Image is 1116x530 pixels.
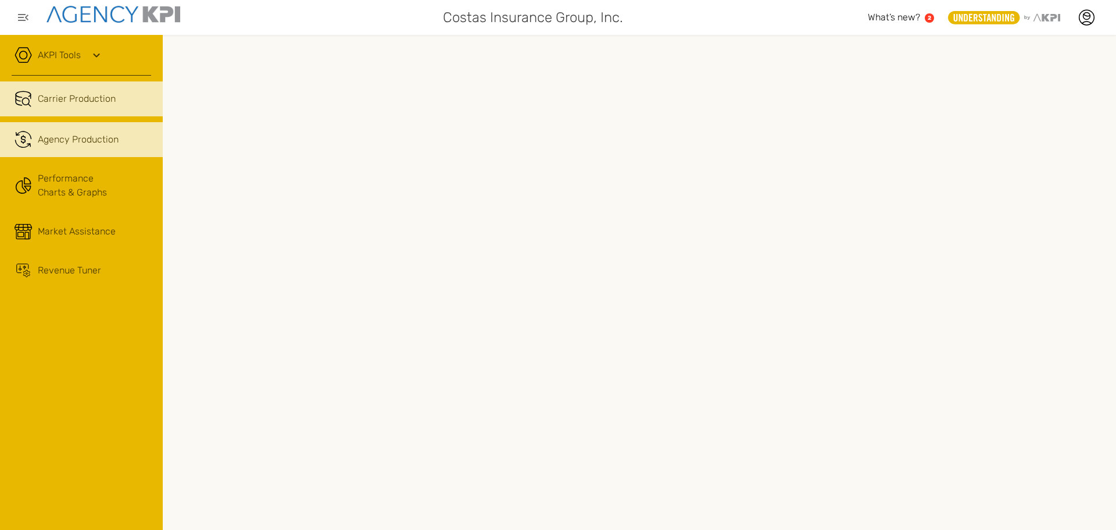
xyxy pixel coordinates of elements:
img: agencykpi-logo-550x69-2d9e3fa8.png [46,6,180,23]
span: What’s new? [868,12,920,23]
text: 2 [928,15,931,21]
span: Agency Production [38,133,119,147]
a: 2 [925,13,934,23]
div: Market Assistance [38,225,116,239]
span: Carrier Production [38,92,116,106]
span: Costas Insurance Group, Inc. [443,7,623,28]
div: Revenue Tuner [38,264,101,278]
a: AKPI Tools [38,48,81,62]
